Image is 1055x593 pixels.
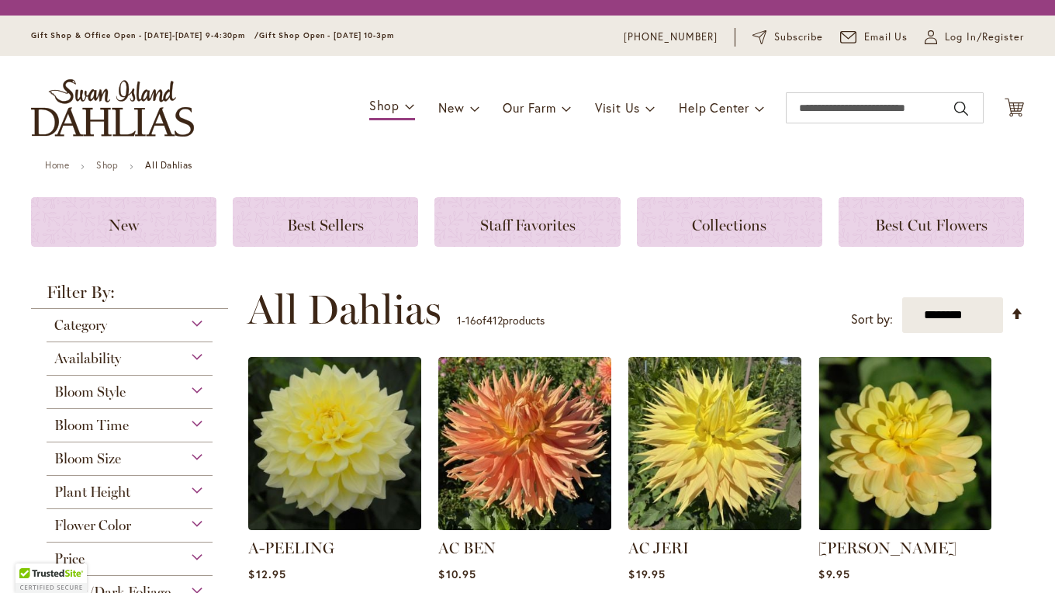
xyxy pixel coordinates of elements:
[438,518,611,533] a: AC BEN
[31,284,228,309] strong: Filter By:
[457,313,462,328] span: 1
[628,567,665,581] span: $19.95
[54,484,130,501] span: Plant Height
[54,450,121,467] span: Bloom Size
[434,197,620,247] a: Staff Favorites
[818,357,991,530] img: AHOY MATEY
[247,286,441,333] span: All Dahlias
[109,216,139,234] span: New
[54,383,126,401] span: Bloom Style
[259,30,394,40] span: Gift Shop Open - [DATE] 10-3pm
[692,216,766,234] span: Collections
[465,313,476,328] span: 16
[145,159,192,171] strong: All Dahlias
[54,350,121,367] span: Availability
[637,197,822,247] a: Collections
[233,197,418,247] a: Best Sellers
[818,518,991,533] a: AHOY MATEY
[369,97,400,113] span: Shop
[628,357,801,530] img: AC Jeri
[438,539,496,557] a: AC BEN
[438,567,476,581] span: $10.95
[628,518,801,533] a: AC Jeri
[679,99,749,116] span: Help Center
[16,564,87,593] div: TrustedSite Certified
[851,305,893,334] label: Sort by:
[54,317,107,334] span: Category
[945,29,1024,45] span: Log In/Register
[438,357,611,530] img: AC BEN
[864,29,908,45] span: Email Us
[54,550,85,567] span: Price
[45,159,69,171] a: Home
[438,99,464,116] span: New
[480,216,576,234] span: Staff Favorites
[595,99,640,116] span: Visit Us
[818,567,849,581] span: $9.95
[925,29,1024,45] a: Log In/Register
[839,197,1024,247] a: Best Cut Flowers
[96,159,118,171] a: Shop
[31,197,216,247] a: New
[248,518,421,533] a: A-Peeling
[628,539,689,557] a: AC JERI
[248,539,334,557] a: A-PEELING
[752,29,823,45] a: Subscribe
[818,539,956,557] a: [PERSON_NAME]
[875,216,988,234] span: Best Cut Flowers
[503,99,555,116] span: Our Farm
[54,517,131,534] span: Flower Color
[486,313,503,328] span: 412
[248,357,421,530] img: A-Peeling
[840,29,908,45] a: Email Us
[31,30,259,40] span: Gift Shop & Office Open - [DATE]-[DATE] 9-4:30pm /
[54,417,129,434] span: Bloom Time
[457,308,545,333] p: - of products
[624,29,718,45] a: [PHONE_NUMBER]
[287,216,364,234] span: Best Sellers
[31,79,194,137] a: store logo
[248,567,285,581] span: $12.95
[774,29,823,45] span: Subscribe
